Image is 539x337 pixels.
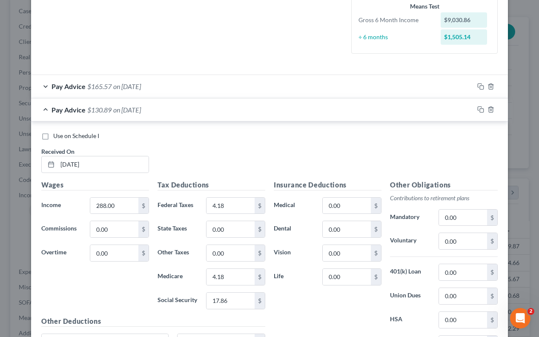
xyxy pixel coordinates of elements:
[487,288,497,304] div: $
[487,264,497,280] div: $
[138,198,149,214] div: $
[255,269,265,285] div: $
[354,16,436,24] div: Gross 6 Month Income
[41,316,265,327] h5: Other Deductions
[57,156,149,173] input: MM/DD/YYYY
[153,268,202,285] label: Medicare
[53,132,99,139] span: Use on Schedule I
[255,221,265,237] div: $
[354,33,436,41] div: ÷ 6 months
[41,148,75,155] span: Received On
[386,311,434,328] label: HSA
[269,197,318,214] label: Medical
[269,245,318,262] label: Vision
[323,198,371,214] input: 0.00
[390,180,498,190] h5: Other Obligations
[158,180,265,190] h5: Tax Deductions
[90,198,138,214] input: 0.00
[510,308,530,328] iframe: Intercom live chat
[269,221,318,238] label: Dental
[439,233,487,249] input: 0.00
[52,106,86,114] span: Pay Advice
[487,210,497,226] div: $
[386,209,434,226] label: Mandatory
[439,210,487,226] input: 0.00
[41,180,149,190] h5: Wages
[138,245,149,261] div: $
[206,198,255,214] input: 0.00
[37,221,86,238] label: Commissions
[323,269,371,285] input: 0.00
[206,269,255,285] input: 0.00
[439,264,487,280] input: 0.00
[487,233,497,249] div: $
[206,245,255,261] input: 0.00
[528,308,534,315] span: 2
[87,106,112,114] span: $130.89
[439,288,487,304] input: 0.00
[390,194,498,202] p: Contributions to retirement plans
[206,221,255,237] input: 0.00
[255,198,265,214] div: $
[37,245,86,262] label: Overtime
[153,245,202,262] label: Other Taxes
[323,221,371,237] input: 0.00
[441,29,487,45] div: $1,505.14
[52,82,86,90] span: Pay Advice
[441,12,487,28] div: $9,030.86
[153,221,202,238] label: State Taxes
[323,245,371,261] input: 0.00
[371,269,381,285] div: $
[274,180,381,190] h5: Insurance Deductions
[386,264,434,281] label: 401(k) Loan
[371,221,381,237] div: $
[206,293,255,309] input: 0.00
[138,221,149,237] div: $
[113,106,141,114] span: on [DATE]
[113,82,141,90] span: on [DATE]
[358,2,490,11] div: Means Test
[255,293,265,309] div: $
[371,198,381,214] div: $
[487,312,497,328] div: $
[90,245,138,261] input: 0.00
[153,197,202,214] label: Federal Taxes
[90,221,138,237] input: 0.00
[41,201,61,208] span: Income
[153,292,202,309] label: Social Security
[386,233,434,250] label: Voluntary
[439,312,487,328] input: 0.00
[386,288,434,305] label: Union Dues
[255,245,265,261] div: $
[87,82,112,90] span: $165.57
[269,268,318,285] label: Life
[371,245,381,261] div: $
